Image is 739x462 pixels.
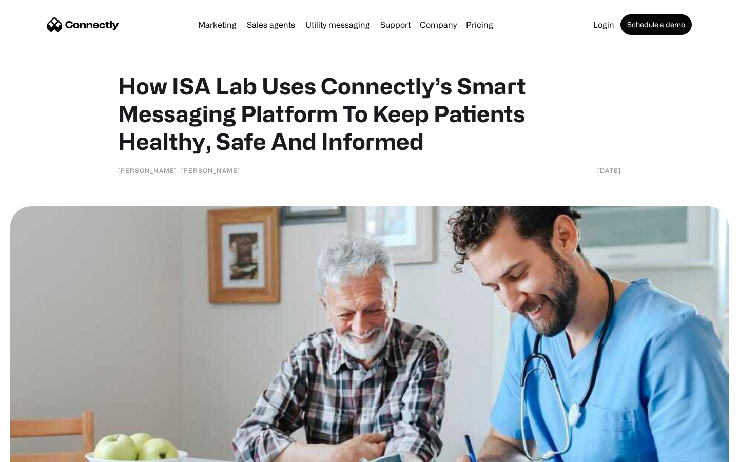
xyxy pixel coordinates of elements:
[301,21,374,29] a: Utility messaging
[243,21,299,29] a: Sales agents
[589,21,618,29] a: Login
[620,14,692,35] a: Schedule a demo
[376,21,415,29] a: Support
[462,21,497,29] a: Pricing
[118,72,621,155] h1: How ISA Lab Uses Connectly’s Smart Messaging Platform To Keep Patients Healthy, Safe And Informed
[118,165,240,176] div: [PERSON_NAME], [PERSON_NAME]
[21,444,62,458] ul: Language list
[420,17,457,32] div: Company
[10,444,62,458] aside: Language selected: English
[597,165,621,176] div: [DATE]
[194,21,241,29] a: Marketing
